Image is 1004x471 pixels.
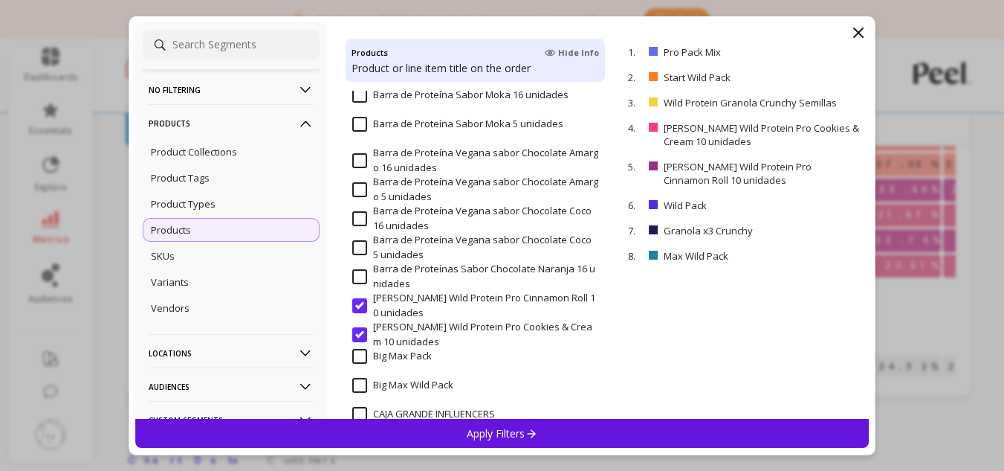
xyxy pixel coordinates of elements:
[151,171,210,185] p: Product Tags
[664,160,859,187] p: [PERSON_NAME] Wild Protein Pro Cinnamon Roll 10 unidades
[467,426,537,440] p: Apply Filters
[628,160,643,173] p: 5.
[628,224,643,237] p: 7.
[151,275,189,289] p: Variants
[151,223,191,237] p: Products
[628,96,643,109] p: 3.
[143,30,320,60] input: Search Segments
[664,224,806,237] p: Granola x3 Crunchy
[628,249,643,263] p: 8.
[352,320,598,349] span: Barrita Wild Protein Pro Cookies & Cream 10 unidades
[151,145,237,158] p: Product Collections
[664,96,848,109] p: Wild Protein Granola Crunchy Semillas
[149,334,314,372] p: Locations
[352,117,563,132] span: Barra de Proteína Sabor Moka 5 unidades
[151,249,175,263] p: SKUs
[352,233,598,262] span: Barra de Proteína Vegana sabor Chocolate Coco 5 unidades
[628,45,643,59] p: 1.
[352,45,388,61] h4: Products
[149,104,314,142] p: Products
[149,401,314,439] p: Custom Segments
[628,71,643,84] p: 2.
[664,249,794,263] p: Max Wild Pack
[352,378,453,393] span: Big Max Wild Pack
[664,71,795,84] p: Start Wild Pack
[151,301,190,315] p: Vendors
[664,45,790,59] p: Pro Pack Mix
[664,121,859,148] p: [PERSON_NAME] Wild Protein Pro Cookies & Cream 10 unidades
[664,199,783,212] p: Wild Pack
[352,262,598,291] span: Barra de Proteínas Sabor Chocolate Naranja 16 unidades
[352,291,598,320] span: Barrita Wild Protein Pro Cinnamon Roll 10 unidades
[352,88,569,103] span: Barra de Proteína Sabor Moka 16 unidades
[149,368,314,406] p: Audiences
[352,146,598,175] span: Barra de Proteína Vegana sabor Chocolate Amargo 16 unidades
[352,407,495,422] span: CAJA GRANDE INFLUENCERS
[545,47,599,59] span: Hide Info
[628,121,643,135] p: 4.
[628,199,643,212] p: 6.
[149,71,314,109] p: No filtering
[352,175,598,204] span: Barra de Proteína Vegana sabor Chocolate Amargo 5 unidades
[352,204,598,233] span: Barra de Proteína Vegana sabor Chocolate Coco 16 unidades
[151,197,216,211] p: Product Types
[352,61,599,76] p: Product or line item title on the order
[352,349,432,364] span: Big Max Pack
